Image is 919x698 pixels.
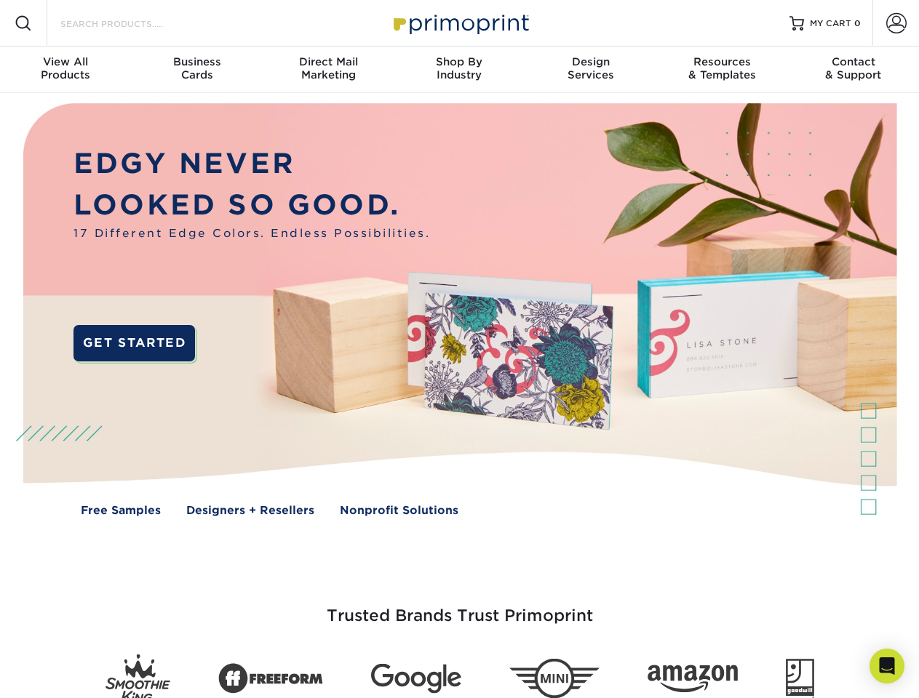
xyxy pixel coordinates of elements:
img: Amazon [648,665,738,693]
div: Cards [131,55,262,81]
input: SEARCH PRODUCTS..... [59,15,201,32]
span: 0 [854,18,861,28]
p: LOOKED SO GOOD. [73,185,430,226]
a: Nonprofit Solutions [340,502,458,519]
h3: Trusted Brands Trust Primoprint [34,571,886,643]
a: Shop ByIndustry [394,47,525,93]
span: Shop By [394,55,525,68]
a: Designers + Resellers [186,502,314,519]
span: Design [525,55,656,68]
span: Business [131,55,262,68]
img: Goodwill [786,659,814,698]
span: 17 Different Edge Colors. Endless Possibilities. [73,225,430,242]
span: Resources [656,55,787,68]
a: Free Samples [81,502,161,519]
span: Direct Mail [263,55,394,68]
iframe: Google Customer Reviews [4,654,124,693]
div: Marketing [263,55,394,81]
div: & Support [788,55,919,81]
a: Direct MailMarketing [263,47,394,93]
p: EDGY NEVER [73,143,430,185]
a: BusinessCards [131,47,262,93]
img: Google [371,664,461,694]
span: MY CART [810,17,851,30]
div: Open Intercom Messenger [870,649,904,683]
a: Contact& Support [788,47,919,93]
img: Primoprint [387,7,533,39]
a: Resources& Templates [656,47,787,93]
span: Contact [788,55,919,68]
div: Industry [394,55,525,81]
a: DesignServices [525,47,656,93]
div: & Templates [656,55,787,81]
a: GET STARTED [73,325,195,361]
div: Services [525,55,656,81]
